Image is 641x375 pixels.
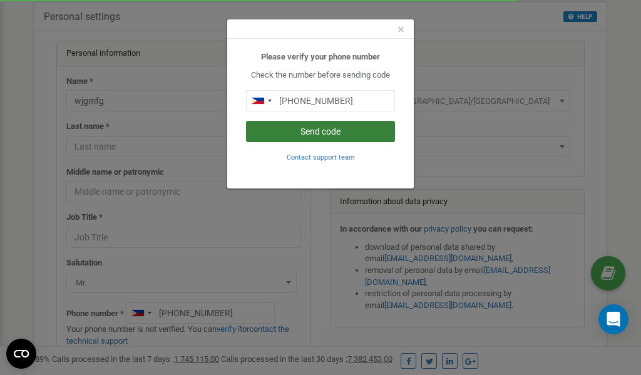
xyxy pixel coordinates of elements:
div: Open Intercom Messenger [598,304,628,334]
button: Send code [246,121,395,142]
span: × [397,22,404,37]
small: Contact support team [287,153,355,162]
div: Telephone country code [247,91,275,111]
button: Open CMP widget [6,339,36,369]
button: Close [397,23,404,36]
a: Contact support team [287,152,355,162]
input: 0905 123 4567 [246,90,395,111]
p: Check the number before sending code [246,69,395,81]
b: Please verify your phone number [261,52,380,61]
